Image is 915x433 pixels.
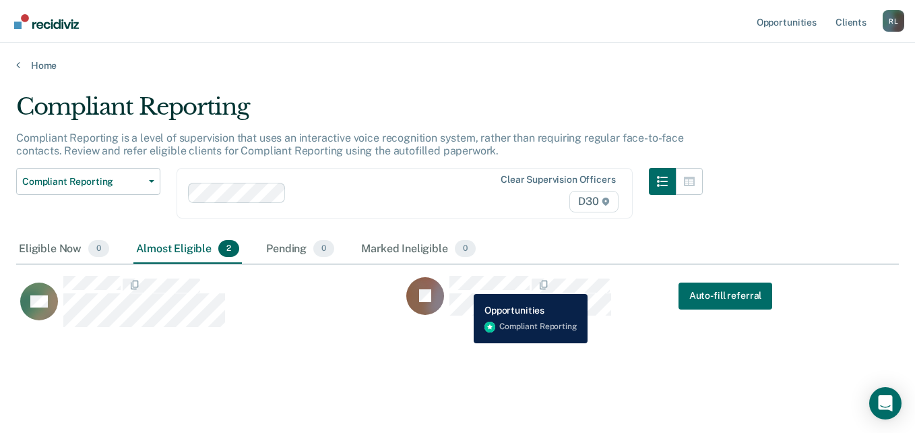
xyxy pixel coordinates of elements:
span: 0 [455,240,476,258]
div: CaseloadOpportunityCell-00659229 [16,275,402,329]
button: Auto-fill referral [679,283,772,310]
button: Profile dropdown button [883,10,904,32]
div: Clear supervision officers [501,174,615,185]
div: R L [883,10,904,32]
span: 0 [88,240,109,258]
div: Almost Eligible2 [133,235,242,264]
img: Recidiviz [14,14,79,29]
button: Compliant Reporting [16,168,160,195]
p: Compliant Reporting is a level of supervision that uses an interactive voice recognition system, ... [16,132,684,157]
div: Compliant Reporting [16,93,703,132]
div: Eligible Now0 [16,235,112,264]
div: CaseloadOpportunityCell-00658040 [402,275,788,329]
span: D30 [569,191,618,212]
a: Home [16,59,899,71]
div: Open Intercom Messenger [869,387,902,420]
div: Marked Ineligible0 [358,235,478,264]
span: Compliant Reporting [22,176,144,187]
div: Pending0 [263,235,337,264]
a: Navigate to form link [679,283,772,310]
span: 0 [313,240,334,258]
span: 2 [218,240,239,258]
